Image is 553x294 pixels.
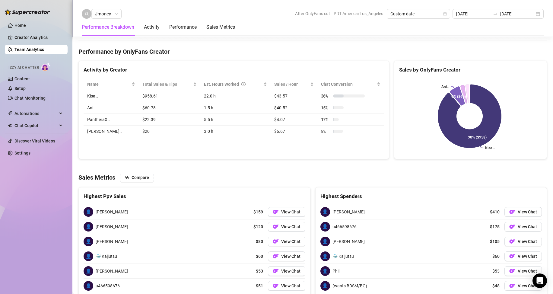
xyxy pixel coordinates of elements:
[500,11,535,17] input: End date
[518,209,537,214] span: View Chat
[256,253,263,260] span: $60
[253,209,263,215] span: $159
[139,78,200,90] th: Total Sales & Tips
[268,281,305,291] button: OFView Chat
[485,146,495,150] text: Kisa…
[96,238,128,245] span: [PERSON_NAME]
[504,222,542,232] button: OFView Chat
[14,23,26,28] a: Home
[274,81,309,88] span: Sales / Hour
[321,128,331,135] span: 8 %
[268,207,305,217] button: OFView Chat
[490,238,500,245] span: $105
[268,266,305,276] a: OFView Chat
[509,224,515,230] img: OF
[504,281,542,291] button: OFView Chat
[84,12,89,16] span: user
[271,102,317,114] td: $40.52
[273,253,279,259] img: OF
[41,62,51,71] img: AI Chatter
[273,283,279,289] img: OF
[504,207,542,217] a: OFView Chat
[96,253,117,260] span: 🐳 Kaijutsu
[456,11,491,17] input: Start date
[281,209,300,214] span: View Chat
[125,175,129,180] span: block
[96,209,128,215] span: [PERSON_NAME]
[493,11,498,16] span: swap-right
[320,237,330,246] span: 👤
[78,47,547,56] h4: Performance by OnlyFans Creator
[84,90,139,102] td: Kisa…
[256,268,263,274] span: $53
[332,209,365,215] span: [PERSON_NAME]
[5,9,50,15] img: logo-BBDzfeDw.svg
[96,223,128,230] span: [PERSON_NAME]
[200,126,271,137] td: 3.0 h
[200,90,271,102] td: 22.0 h
[139,90,200,102] td: $958.61
[256,283,263,289] span: $51
[320,251,330,261] span: 👤
[332,238,365,245] span: [PERSON_NAME]
[518,239,537,244] span: View Chat
[273,268,279,274] img: OF
[144,24,160,31] div: Activity
[509,253,515,259] img: OF
[95,9,118,18] span: Jmoney
[139,102,200,114] td: $60.78
[490,209,500,215] span: $410
[169,24,197,31] div: Performance
[492,268,500,274] span: $53
[8,123,12,128] img: Chat Copilot
[504,251,542,261] button: OFView Chat
[204,81,262,88] div: Est. Hours Worked
[509,283,515,289] img: OF
[84,251,93,261] span: 👤
[14,33,63,42] a: Creator Analytics
[504,237,542,246] button: OFView Chat
[268,251,305,261] a: OFView Chat
[281,283,300,288] span: View Chat
[14,96,46,101] a: Chat Monitoring
[281,239,300,244] span: View Chat
[84,222,93,232] span: 👤
[78,173,115,182] h4: Sales Metrics
[320,192,542,200] div: Highest Spenders
[96,268,128,274] span: [PERSON_NAME]
[268,222,305,232] a: OFView Chat
[14,109,57,118] span: Automations
[273,224,279,230] img: OF
[504,266,542,276] button: OFView Chat
[14,121,57,130] span: Chat Copilot
[142,81,192,88] span: Total Sales & Tips
[399,66,542,74] div: Sales by OnlyFans Creator
[532,273,547,288] div: Open Intercom Messenger
[8,65,39,71] span: Izzy AI Chatter
[321,116,331,123] span: 17 %
[139,114,200,126] td: $22.39
[321,104,331,111] span: 15 %
[84,66,384,74] div: Activity by Creator
[84,237,93,246] span: 👤
[14,151,30,155] a: Settings
[84,281,93,291] span: 👤
[268,237,305,246] a: OFView Chat
[281,254,300,259] span: View Chat
[492,253,500,260] span: $60
[200,102,271,114] td: 1.5 h
[14,139,55,143] a: Discover Viral Videos
[320,222,330,232] span: 👤
[332,283,367,289] span: (wants BDSM/BG)
[132,175,149,180] span: Compare
[509,268,515,274] img: OF
[84,78,139,90] th: Name
[518,224,537,229] span: View Chat
[509,238,515,244] img: OF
